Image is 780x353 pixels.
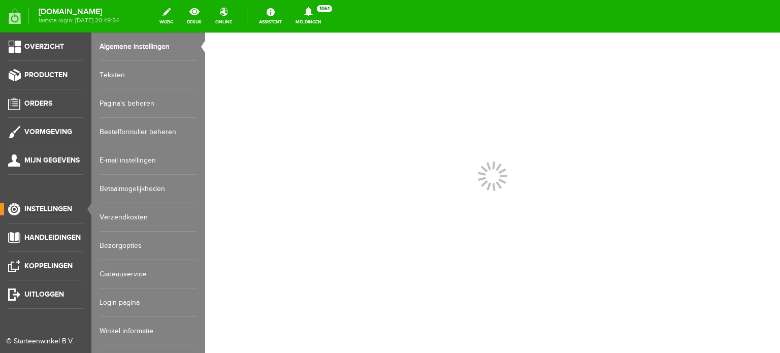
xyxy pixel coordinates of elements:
[24,205,72,213] span: Instellingen
[100,61,197,89] a: Teksten
[100,118,197,146] a: Bestelformulier beheren
[39,9,119,15] strong: [DOMAIN_NAME]
[181,5,208,27] a: bekijk
[253,5,288,27] a: Assistent
[289,5,328,27] a: Meldingen1061
[100,232,197,260] a: Bezorgopties
[153,5,179,27] a: wijzig
[100,89,197,118] a: Pagina's beheren
[24,156,80,165] span: Mijn gegevens
[317,5,332,12] span: 1061
[100,146,197,175] a: E-mail instellingen
[209,5,238,27] a: online
[24,99,52,108] span: Orders
[24,233,81,242] span: Handleidingen
[100,260,197,288] a: Cadeauservice
[24,71,68,79] span: Producten
[24,42,64,51] span: Overzicht
[100,33,197,61] a: Algemene instellingen
[100,175,197,203] a: Betaalmogelijkheden
[100,203,197,232] a: Verzendkosten
[100,317,197,345] a: Winkel informatie
[24,127,72,136] span: Vormgeving
[6,336,77,347] div: © Starteenwinkel B.V.
[39,18,119,23] span: laatste login: [DATE] 20:49:54
[24,290,64,299] span: Uitloggen
[24,262,73,270] span: Koppelingen
[100,288,197,317] a: Login pagina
